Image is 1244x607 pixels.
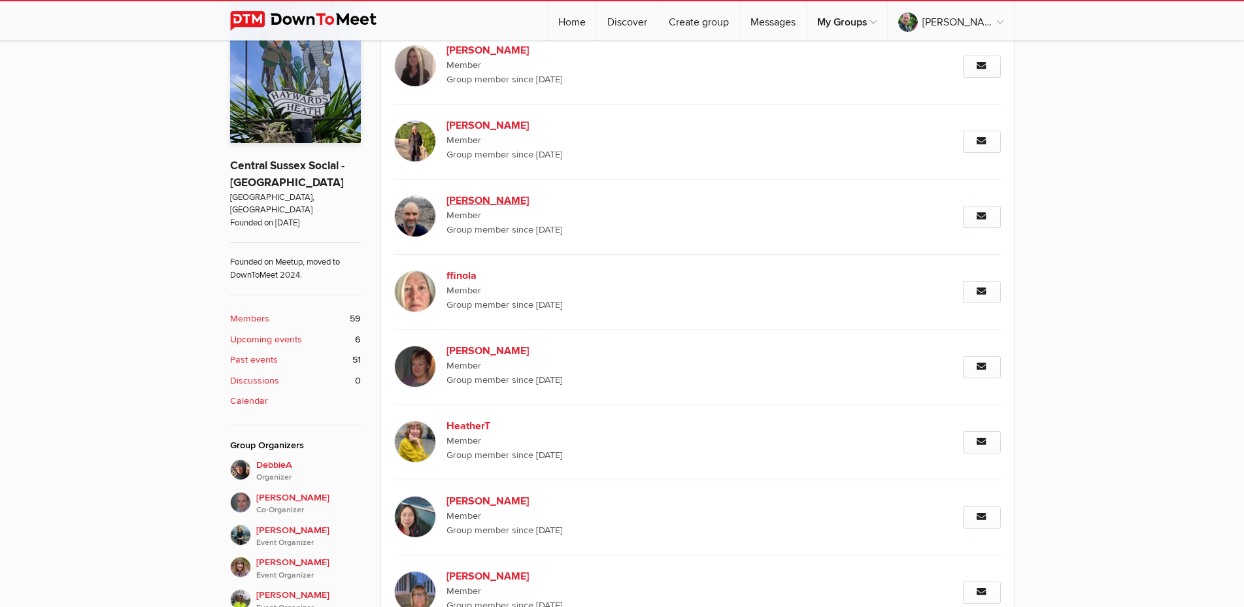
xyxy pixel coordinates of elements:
[355,374,361,388] span: 0
[230,333,302,347] b: Upcoming events
[394,480,819,555] a: [PERSON_NAME] Member Group member since [DATE]
[446,584,819,599] span: Member
[230,353,361,367] a: Past events 51
[394,421,436,463] img: HeatherT
[446,208,819,223] span: Member
[230,217,361,229] span: Founded on [DATE]
[597,1,658,41] a: Discover
[446,523,819,538] span: Group member since [DATE]
[446,58,819,73] span: Member
[446,284,819,298] span: Member
[446,148,819,162] span: Group member since [DATE]
[230,394,361,408] a: Calendar
[230,374,361,388] a: Discussions 0
[256,523,361,550] span: [PERSON_NAME]
[230,11,397,31] img: DownToMeet
[230,549,361,582] a: [PERSON_NAME]Event Organizer
[394,120,436,162] img: Bobby
[446,434,819,448] span: Member
[446,193,670,208] b: [PERSON_NAME]
[446,298,819,312] span: Group member since [DATE]
[230,374,279,388] b: Discussions
[446,118,670,133] b: [PERSON_NAME]
[230,459,361,484] a: DebbieAOrganizer
[446,448,819,463] span: Group member since [DATE]
[230,459,251,480] img: DebbieA
[230,517,361,550] a: [PERSON_NAME]Event Organizer
[446,568,670,584] b: [PERSON_NAME]
[394,496,436,538] img: Suzanna Wong
[394,271,436,312] img: ffinola
[394,346,436,387] img: Anna C
[394,179,819,254] a: [PERSON_NAME] Member Group member since [DATE]
[230,492,251,513] img: Adrian
[230,394,268,408] b: Calendar
[230,191,361,217] span: [GEOGRAPHIC_DATA], [GEOGRAPHIC_DATA]
[230,484,361,517] a: [PERSON_NAME]Co-Organizer
[446,133,819,148] span: Member
[230,333,361,347] a: Upcoming events 6
[446,493,670,509] b: [PERSON_NAME]
[446,359,819,373] span: Member
[446,73,819,87] span: Group member since [DATE]
[352,353,361,367] span: 51
[256,537,361,549] i: Event Organizer
[350,312,361,326] span: 59
[740,1,806,41] a: Messages
[446,373,819,387] span: Group member since [DATE]
[256,570,361,582] i: Event Organizer
[548,1,596,41] a: Home
[446,268,670,284] b: ffinola
[230,438,361,453] div: Group Organizers
[807,1,887,41] a: My Groups
[230,312,361,326] a: Members 59
[394,45,436,87] img: Jan Caswell
[230,242,361,282] span: Founded on Meetup, moved to DownToMeet 2024.
[446,418,670,434] b: HeatherT
[256,472,361,484] i: Organizer
[658,1,739,41] a: Create group
[256,504,361,516] i: Co-Organizer
[230,353,278,367] b: Past events
[446,343,670,359] b: [PERSON_NAME]
[394,29,819,104] a: [PERSON_NAME] Member Group member since [DATE]
[256,458,361,484] span: DebbieA
[394,104,819,179] a: [PERSON_NAME] Member Group member since [DATE]
[394,195,436,237] img: Paul B
[394,329,819,404] a: [PERSON_NAME] Member Group member since [DATE]
[394,254,819,329] a: ffinola Member Group member since [DATE]
[256,491,361,517] span: [PERSON_NAME]
[230,312,269,326] b: Members
[446,42,670,58] b: [PERSON_NAME]
[888,1,1014,41] a: [PERSON_NAME]
[256,555,361,582] span: [PERSON_NAME]
[446,223,819,237] span: Group member since [DATE]
[394,404,819,480] a: HeatherT Member Group member since [DATE]
[355,333,361,347] span: 6
[230,525,251,546] img: Louise
[446,509,819,523] span: Member
[230,159,345,189] a: Central Sussex Social - [GEOGRAPHIC_DATA]
[230,557,251,578] img: Helen D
